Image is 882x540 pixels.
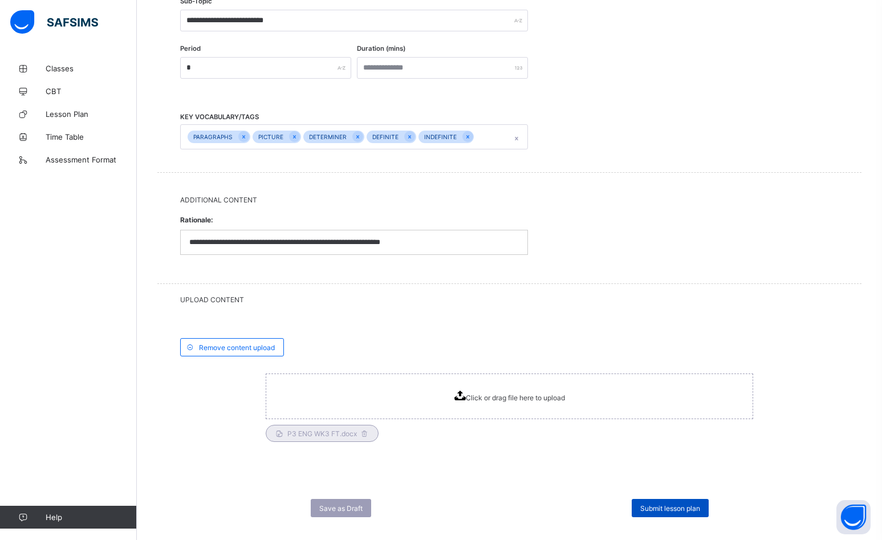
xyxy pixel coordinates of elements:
span: Additional Content [180,196,839,204]
label: Duration (mins) [357,44,405,52]
span: UPLOAD CONTENT [180,295,839,304]
span: Classes [46,64,137,73]
span: Click or drag file here to upload [466,393,565,402]
span: Click or drag file here to upload [266,373,753,419]
span: Assessment Format [46,155,137,164]
div: DEFINITE [367,131,404,144]
div: PICTURE [253,131,289,144]
span: Lesson Plan [46,109,137,119]
button: Open asap [836,500,871,534]
div: PARAGRAPHS [188,131,238,144]
img: safsims [10,10,98,34]
label: Period [180,44,201,52]
span: Help [46,513,136,522]
span: KEY VOCABULARY/TAGS [180,113,259,121]
span: Submit lesson plan [640,504,700,513]
span: Rationale: [180,210,528,230]
span: Save as Draft [319,504,363,513]
span: Remove content upload [199,343,275,352]
div: INDEFINITE [418,131,462,144]
span: CBT [46,87,137,96]
span: P3 ENG WK3 FT.docx [275,429,369,438]
div: DETERMINER [303,131,352,144]
span: Time Table [46,132,137,141]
